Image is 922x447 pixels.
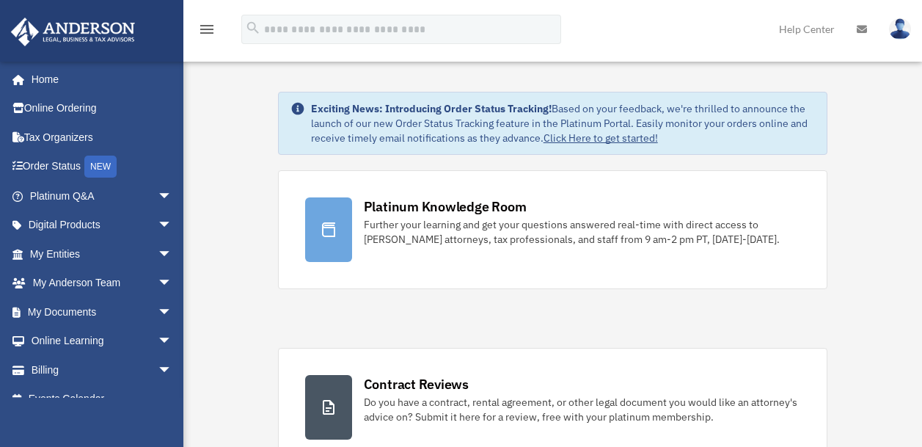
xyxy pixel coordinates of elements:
[364,395,801,424] div: Do you have a contract, rental agreement, or other legal document you would like an attorney's ad...
[10,65,187,94] a: Home
[10,297,194,327] a: My Documentsarrow_drop_down
[10,94,194,123] a: Online Ordering
[158,327,187,357] span: arrow_drop_down
[158,181,187,211] span: arrow_drop_down
[544,131,658,145] a: Click Here to get started!
[10,269,194,298] a: My Anderson Teamarrow_drop_down
[10,123,194,152] a: Tax Organizers
[158,239,187,269] span: arrow_drop_down
[889,18,911,40] img: User Pic
[158,355,187,385] span: arrow_drop_down
[84,156,117,178] div: NEW
[364,375,469,393] div: Contract Reviews
[311,101,816,145] div: Based on your feedback, we're thrilled to announce the launch of our new Order Status Tracking fe...
[364,217,801,247] div: Further your learning and get your questions answered real-time with direct access to [PERSON_NAM...
[311,102,552,115] strong: Exciting News: Introducing Order Status Tracking!
[10,355,194,385] a: Billingarrow_drop_down
[245,20,261,36] i: search
[158,269,187,299] span: arrow_drop_down
[10,239,194,269] a: My Entitiesarrow_drop_down
[158,211,187,241] span: arrow_drop_down
[10,327,194,356] a: Online Learningarrow_drop_down
[10,181,194,211] a: Platinum Q&Aarrow_drop_down
[278,170,828,289] a: Platinum Knowledge Room Further your learning and get your questions answered real-time with dire...
[364,197,527,216] div: Platinum Knowledge Room
[7,18,139,46] img: Anderson Advisors Platinum Portal
[10,385,194,414] a: Events Calendar
[10,211,194,240] a: Digital Productsarrow_drop_down
[198,26,216,38] a: menu
[10,152,194,182] a: Order StatusNEW
[198,21,216,38] i: menu
[158,297,187,327] span: arrow_drop_down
